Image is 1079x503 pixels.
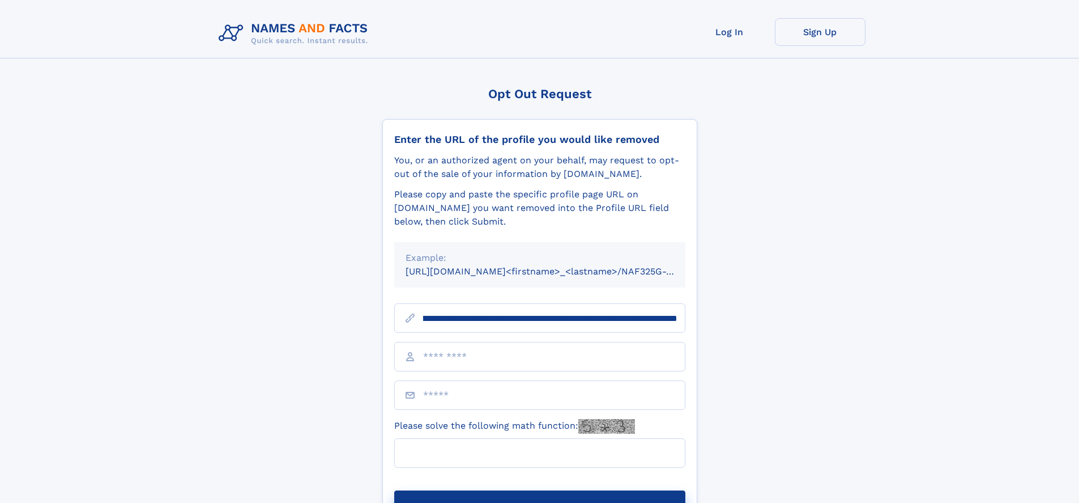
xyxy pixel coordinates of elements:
[775,18,865,46] a: Sign Up
[406,266,707,277] small: [URL][DOMAIN_NAME]<firstname>_<lastname>/NAF325G-xxxxxxxx
[214,18,377,49] img: Logo Names and Facts
[394,419,635,434] label: Please solve the following math function:
[382,87,697,101] div: Opt Out Request
[684,18,775,46] a: Log In
[394,133,685,146] div: Enter the URL of the profile you would like removed
[406,251,674,265] div: Example:
[394,154,685,181] div: You, or an authorized agent on your behalf, may request to opt-out of the sale of your informatio...
[394,188,685,229] div: Please copy and paste the specific profile page URL on [DOMAIN_NAME] you want removed into the Pr...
